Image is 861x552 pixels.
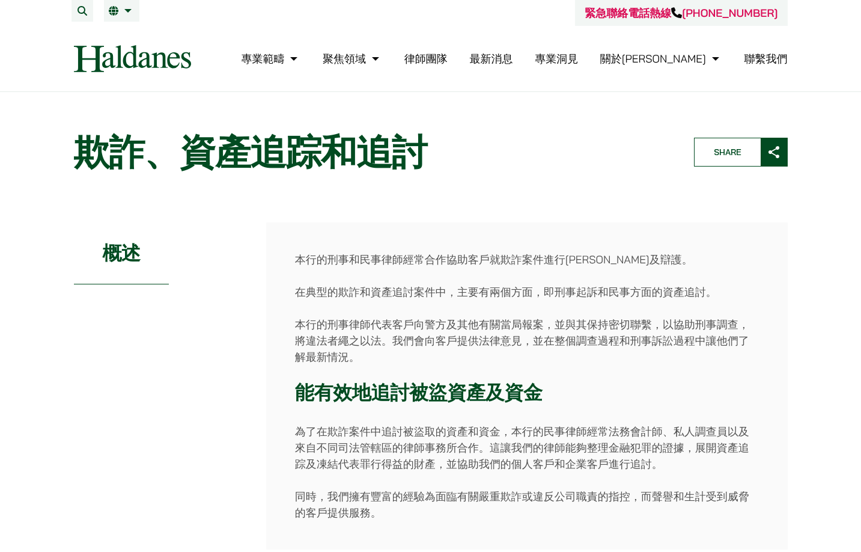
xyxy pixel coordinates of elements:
a: 繁 [109,6,135,16]
a: 關於何敦 [600,52,722,66]
p: 本行的刑事律師代表客戶向警方及其他有關當局報案，並與其保持密切聯繫，以協助刑事調查，將違法者繩之以法。我們會向客戶提供法律意見，並在整個調查過程和刑事訴訟過程中讓他們了解最新情況。 [295,316,759,365]
a: 專業範疇 [241,52,300,66]
span: Share [695,138,761,166]
a: 最新消息 [469,52,513,66]
a: 專業洞見 [535,52,578,66]
button: Share [694,138,788,167]
img: Logo of Haldanes [74,45,191,72]
p: 同時，我們擁有豐富的經驗為面臨有關嚴重欺詐或違反公司職責的指控，而聲譽和生計受到威脅的客戶提供服務。 [295,488,759,521]
a: 律師團隊 [404,52,448,66]
a: 聚焦領域 [323,52,382,66]
h1: 欺詐、資產追踪和追討 [74,130,674,174]
h3: 能有效地追討被盜資產及資金 [295,381,759,404]
a: 聯繫我們 [744,52,788,66]
h2: 概述 [74,222,169,284]
p: 本行的刑事和民事律師經常合作協助客戶就欺詐案件進行[PERSON_NAME]及辯護。 [295,251,759,268]
p: 為了在欺詐案件中追討被盜取的資產和資金，本行的民事律師經常法務會計師、私人調查員以及來自不同司法管轄區的律師事務所合作。這讓我們的律師能夠整理金融犯罪的證據，展開資產追踪及凍結代表罪行得益的財產... [295,423,759,472]
a: 緊急聯絡電話熱線[PHONE_NUMBER] [585,6,777,20]
p: 在典型的欺詐和資產追討案件中，主要有兩個方面，即刑事起訴和民事方面的資產追討。 [295,284,759,300]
